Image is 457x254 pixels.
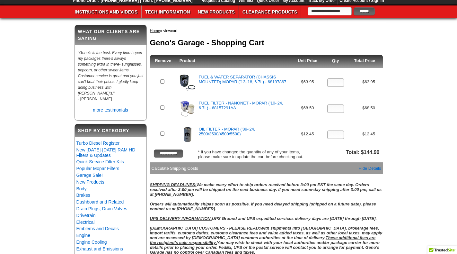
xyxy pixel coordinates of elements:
a: OIL FILTER - MOPAR ('89-'24, 2500/3500/4500/5500) [199,127,255,136]
img: FUEL & WATER SEPARATOR (CHASSIS MOUNTED) MOPAR ('13-'18, 6.7L) - 68197867 [180,75,196,91]
em: Geno's is the best. Every time I open my packages there's always something extra in there- sungla... [78,50,144,95]
li: Remove [150,55,177,68]
div: * If you have changed the quantity of any of your items, please make sure to update the cart befo... [195,150,314,159]
a: Hide Details [358,166,381,171]
a: Clearance Products [239,5,301,18]
a: more testimonials [93,107,128,113]
div: Total: $144.90 [338,150,380,155]
u: as soon as possible [209,202,249,206]
li: Qty [322,55,349,68]
a: Engine Cooling [76,240,107,245]
a: Instructions and Videos [71,5,141,18]
a: New Products [194,5,238,18]
div: » viewcart [150,25,383,37]
h2: Shop By Category [75,124,146,137]
a: Turbo Diesel Register [76,141,120,146]
a: FUEL & WATER SEPARATOR (CHASSIS MOUNTED) MOPAR ('13-'18, 6.7L) - 68197867 [199,75,286,84]
a: Garage Sale! [76,173,103,178]
li: $68.50 [350,102,377,115]
a: Drain Plugs, Drain Valves [76,206,127,211]
a: Exhaust and Emissions [76,246,123,251]
li: $12.45 [294,128,321,141]
a: Popular Mopar Filters [76,166,119,171]
li: $12.45 [350,128,377,141]
li: $63.95 [350,76,377,89]
u: These additional fees are the recipient's sole responsibility. [150,235,376,245]
li: Total Price [350,55,377,68]
h1: Geno's Garage - Shopping Cart [150,37,383,49]
a: Quick Service Filter Kits [76,159,124,164]
li: $63.95 [294,76,321,89]
a: Brakes [76,193,91,198]
a: Engine [76,233,91,238]
div: " " - [PERSON_NAME] [75,48,146,105]
li: $68.50 [294,102,321,115]
a: Dashboard and Related [76,199,124,204]
a: Emblems and Decals [76,226,119,231]
div: Calculate Shipping Costs [152,166,267,171]
a: Tech Information [142,5,194,18]
li: Product [178,55,293,68]
li: Unit Price [294,55,321,68]
a: Drivetrain [76,213,96,218]
h2: What our clients are saying [75,25,146,45]
a: New [DATE]-[DATE] RAM HD Filters & Updates [76,147,136,158]
a: Home [150,29,160,33]
img: OIL FILTER - MOPAR ('89-'24, 2500/3500/4500/5500) [180,127,196,143]
a: New Products [76,179,104,185]
u: [DEMOGRAPHIC_DATA] CUSTOMERS - PLEASE READ: [150,226,260,231]
a: Body [76,186,87,191]
a: Electrical [76,220,95,225]
u: SHIPPING DEADLINES: [150,182,197,187]
img: FUEL FILTER - NANONET - MOPAR ('10-'24, 6.7L) - 68157291AA [180,101,196,117]
u: UPS DELIVERY INFORMATION: [150,216,212,221]
a: FUEL FILTER - NANONET - MOPAR ('10-'24, 6.7L) - 68157291AA [199,101,283,110]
